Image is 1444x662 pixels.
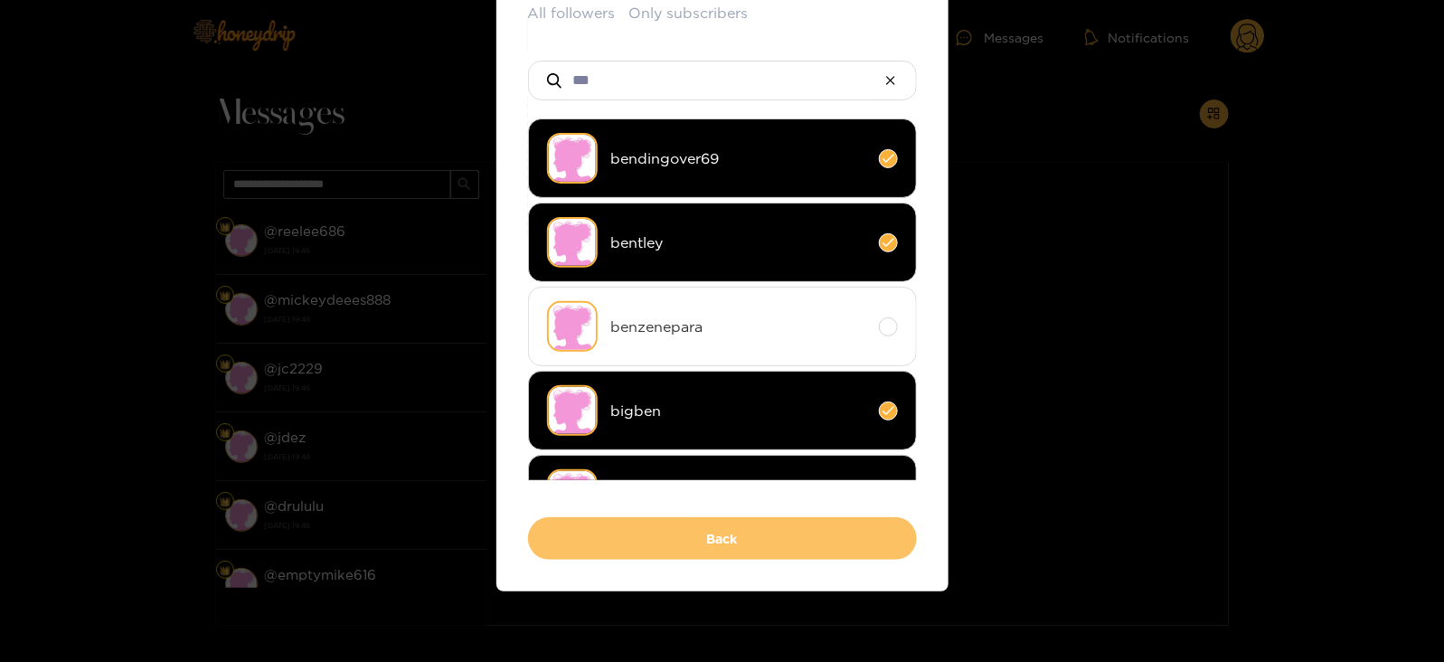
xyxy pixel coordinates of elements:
img: no-avatar.png [547,385,598,436]
span: bentley [611,232,865,253]
button: Only subscribers [629,3,749,24]
img: no-avatar.png [547,133,598,184]
span: bendingover69 [611,148,865,169]
button: All followers [528,3,616,24]
span: benzenepara [611,317,865,337]
img: no-avatar.png [547,469,598,520]
img: no-avatar.png [547,217,598,268]
span: bigben [611,401,865,421]
img: no-avatar.png [547,301,598,352]
button: Back [528,517,917,560]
